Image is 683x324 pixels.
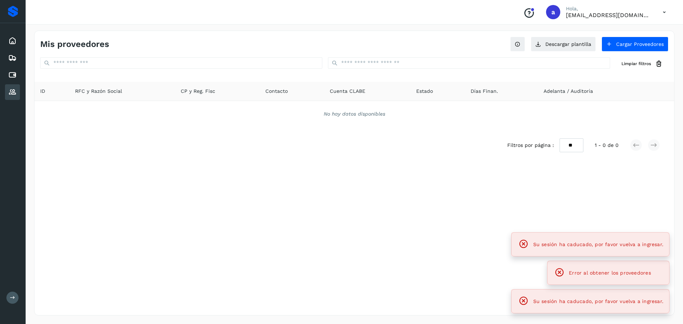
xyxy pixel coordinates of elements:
[40,39,109,49] h4: Mis proveedores
[471,87,498,95] span: Días Finan.
[181,87,215,95] span: CP y Reg. Fisc
[40,87,45,95] span: ID
[5,84,20,100] div: Proveedores
[44,110,665,118] div: No hay datos disponibles
[595,142,619,149] span: 1 - 0 de 0
[602,37,668,52] button: Cargar Proveedores
[416,87,433,95] span: Estado
[5,50,20,66] div: Embarques
[544,87,593,95] span: Adelanta / Auditoría
[5,33,20,49] div: Inicio
[566,6,651,12] p: Hola,
[531,37,596,52] button: Descargar plantilla
[533,240,663,249] span: Su sesión ha caducado, por favor vuelva a ingresar.
[616,57,668,70] button: Limpiar filtros
[265,87,288,95] span: Contacto
[75,87,122,95] span: RFC y Razón Social
[533,298,663,304] span: Su sesión ha caducado, por favor vuelva a ingresar.
[621,60,651,67] span: Limpiar filtros
[5,67,20,83] div: Cuentas por pagar
[569,270,651,276] span: Error al obtener los proveedores
[566,12,651,18] p: administracion@aplogistica.com
[507,142,554,149] span: Filtros por página :
[330,87,365,95] span: Cuenta CLABE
